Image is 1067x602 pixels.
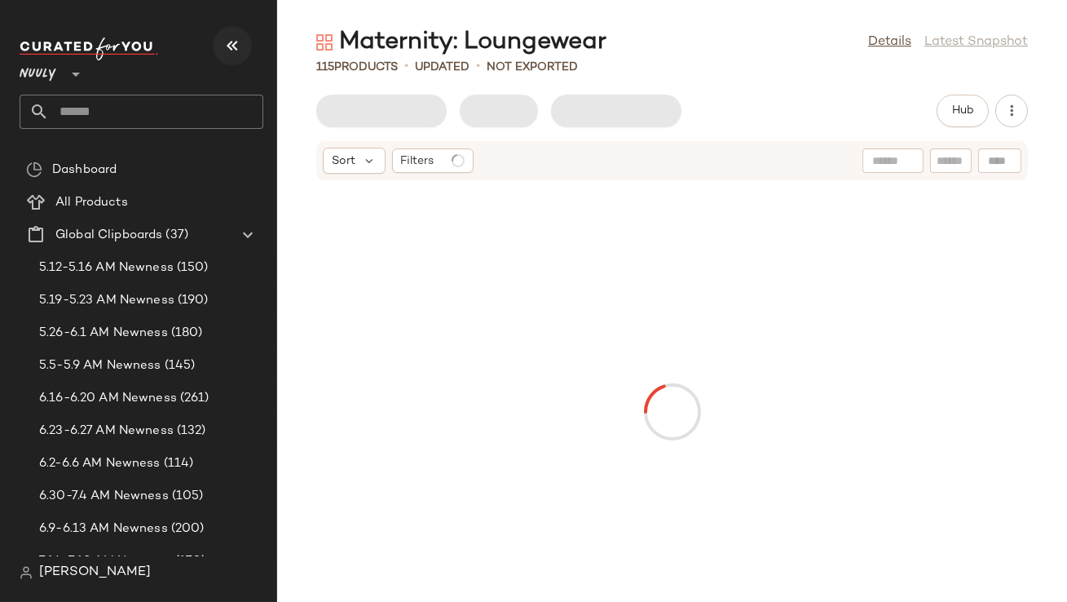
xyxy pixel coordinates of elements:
[39,291,174,310] span: 5.19-5.23 AM Newness
[169,487,204,506] span: (105)
[39,422,174,440] span: 6.23-6.27 AM Newness
[951,104,974,117] span: Hub
[316,26,606,59] div: Maternity: Loungewear
[174,259,209,277] span: (150)
[177,389,209,408] span: (261)
[39,520,168,538] span: 6.9-6.13 AM Newness
[162,226,188,245] span: (37)
[26,162,42,178] img: svg%3e
[172,552,206,571] span: (170)
[476,57,480,77] span: •
[39,259,174,277] span: 5.12-5.16 AM Newness
[174,291,209,310] span: (190)
[39,324,168,343] span: 5.26-6.1 AM Newness
[39,454,161,473] span: 6.2-6.6 AM Newness
[39,552,172,571] span: 7.14-7.18 AM Newness
[401,153,434,170] span: Filters
[415,59,470,76] p: updated
[20,38,158,60] img: cfy_white_logo.C9jOOHJF.svg
[161,454,194,473] span: (114)
[316,61,334,73] span: 115
[55,226,162,245] span: Global Clipboards
[316,59,398,76] div: Products
[868,33,911,52] a: Details
[161,356,196,375] span: (145)
[39,563,151,582] span: [PERSON_NAME]
[52,161,117,179] span: Dashboard
[20,566,33,579] img: svg%3e
[39,487,169,506] span: 6.30-7.4 AM Newness
[39,389,177,408] span: 6.16-6.20 AM Newness
[332,153,355,170] span: Sort
[168,324,203,343] span: (180)
[174,422,206,440] span: (132)
[39,356,161,375] span: 5.5-5.9 AM Newness
[937,95,989,127] button: Hub
[487,59,578,76] p: Not Exported
[316,34,333,51] img: svg%3e
[168,520,205,538] span: (200)
[20,55,56,85] span: Nuuly
[55,193,128,212] span: All Products
[404,57,408,77] span: •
